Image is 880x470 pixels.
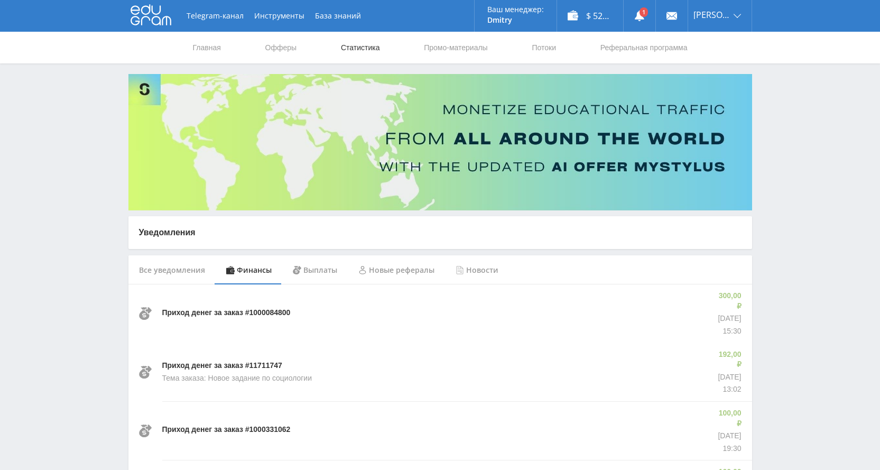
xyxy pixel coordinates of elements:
[487,5,544,14] p: Ваш менеджер:
[716,372,742,383] p: [DATE]
[128,74,752,210] img: Banner
[423,32,488,63] a: Промо-материалы
[716,349,742,370] p: 192,00 ₽
[139,227,742,238] p: Уведомления
[716,408,742,429] p: 100,00 ₽
[716,326,742,337] p: 15:30
[716,444,742,454] p: 19:30
[716,431,742,441] p: [DATE]
[693,11,730,19] span: [PERSON_NAME]
[340,32,381,63] a: Статистика
[216,255,282,285] div: Финансы
[282,255,348,285] div: Выплаты
[162,361,282,371] p: Приход денег за заказ #11711747
[487,16,544,24] p: Dmitry
[531,32,557,63] a: Потоки
[599,32,689,63] a: Реферальная программа
[445,255,509,285] div: Новости
[192,32,222,63] a: Главная
[162,308,291,318] p: Приход денег за заказ #1000084800
[348,255,445,285] div: Новые рефералы
[162,425,291,435] p: Приход денег за заказ #1000331062
[716,384,742,395] p: 13:02
[264,32,298,63] a: Офферы
[716,291,742,311] p: 300,00 ₽
[128,255,216,285] div: Все уведомления
[162,373,312,384] p: Тема заказа: Новое задание по социологии
[716,314,742,324] p: [DATE]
